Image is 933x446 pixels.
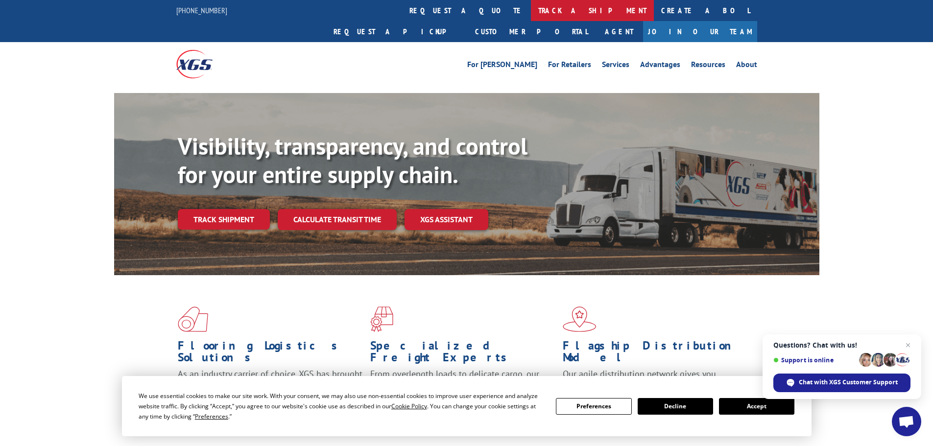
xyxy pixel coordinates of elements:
div: Chat with XGS Customer Support [773,374,910,392]
button: Preferences [556,398,631,415]
a: For Retailers [548,61,591,71]
a: For [PERSON_NAME] [467,61,537,71]
p: From overlength loads to delicate cargo, our experienced staff knows the best way to move your fr... [370,368,555,412]
img: xgs-icon-flagship-distribution-model-red [563,306,597,332]
span: Questions? Chat with us! [773,341,910,349]
a: Customer Portal [468,21,595,42]
div: We use essential cookies to make our site work. With your consent, we may also use non-essential ... [139,391,544,422]
a: Resources [691,61,725,71]
a: Agent [595,21,643,42]
span: Cookie Policy [391,402,427,410]
a: Services [602,61,629,71]
img: xgs-icon-focused-on-flooring-red [370,306,393,332]
h1: Flooring Logistics Solutions [178,340,363,368]
a: Advantages [640,61,680,71]
span: Support is online [773,356,856,364]
span: Close chat [902,339,914,351]
button: Accept [719,398,794,415]
b: Visibility, transparency, and control for your entire supply chain. [178,131,527,189]
a: [PHONE_NUMBER] [176,5,227,15]
button: Decline [638,398,713,415]
a: Request a pickup [326,21,468,42]
span: Preferences [195,412,228,421]
img: xgs-icon-total-supply-chain-intelligence-red [178,306,208,332]
h1: Specialized Freight Experts [370,340,555,368]
div: Open chat [892,407,921,436]
a: Calculate transit time [278,209,397,230]
a: About [736,61,757,71]
a: Join Our Team [643,21,757,42]
span: Our agile distribution network gives you nationwide inventory management on demand. [563,368,743,391]
a: XGS ASSISTANT [405,209,488,230]
div: Cookie Consent Prompt [122,376,812,436]
span: As an industry carrier of choice, XGS has brought innovation and dedication to flooring logistics... [178,368,362,403]
span: Chat with XGS Customer Support [799,378,898,387]
a: Track shipment [178,209,270,230]
h1: Flagship Distribution Model [563,340,748,368]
